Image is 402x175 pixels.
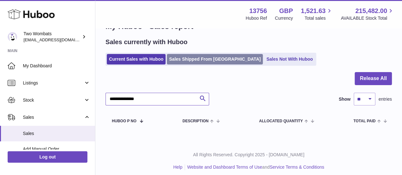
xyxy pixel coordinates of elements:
[23,80,84,86] span: Listings
[269,165,324,170] a: Service Terms & Conditions
[112,119,136,123] span: Huboo P no
[23,97,84,103] span: Stock
[23,114,84,120] span: Sales
[339,96,351,102] label: Show
[301,7,333,21] a: 1,521.63 Total sales
[259,119,303,123] span: ALLOCATED Quantity
[107,54,166,64] a: Current Sales with Huboo
[8,32,17,42] img: internalAdmin-13756@internal.huboo.com
[355,72,392,85] button: Release All
[182,119,208,123] span: Description
[353,119,376,123] span: Total paid
[249,7,267,15] strong: 13756
[173,165,182,170] a: Help
[341,15,394,21] span: AVAILABLE Stock Total
[301,7,326,15] span: 1,521.63
[24,31,81,43] div: Two Wombats
[23,146,90,152] span: Add Manual Order
[23,131,90,137] span: Sales
[23,63,90,69] span: My Dashboard
[264,54,315,64] a: Sales Not With Huboo
[185,164,324,170] li: and
[167,54,263,64] a: Sales Shipped From [GEOGRAPHIC_DATA]
[8,151,87,163] a: Log out
[355,7,387,15] span: 215,482.00
[275,15,293,21] div: Currency
[106,38,187,46] h2: Sales currently with Huboo
[246,15,267,21] div: Huboo Ref
[378,96,392,102] span: entries
[24,37,93,42] span: [EMAIL_ADDRESS][DOMAIN_NAME]
[279,7,293,15] strong: GBP
[187,165,262,170] a: Website and Dashboard Terms of Use
[341,7,394,21] a: 215,482.00 AVAILABLE Stock Total
[304,15,333,21] span: Total sales
[100,152,397,158] p: All Rights Reserved. Copyright 2025 - [DOMAIN_NAME]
